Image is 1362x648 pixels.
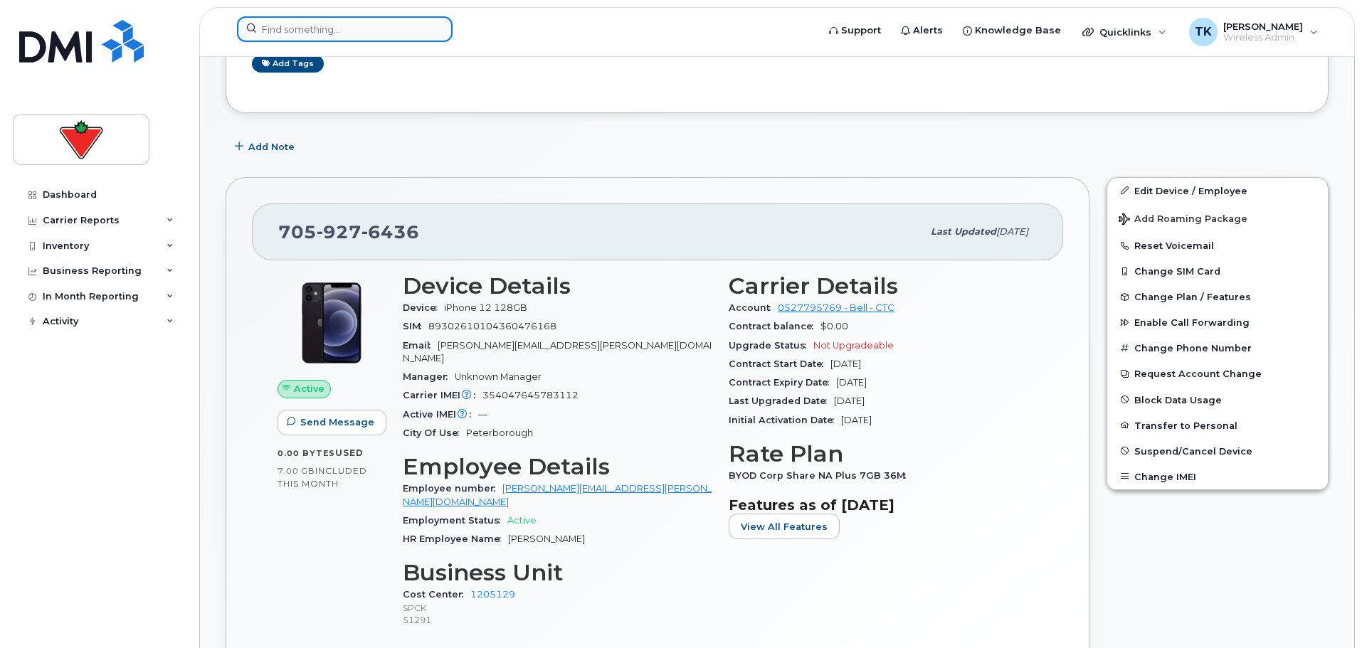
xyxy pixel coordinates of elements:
input: Find something... [237,16,453,42]
span: Active IMEI [403,409,478,420]
button: Block Data Usage [1107,387,1328,413]
button: Send Message [278,410,386,435]
span: Last Upgraded Date [729,395,834,406]
span: 89302610104360476168 [428,321,556,331]
span: BYOD Corp Share NA Plus 7GB 36M [729,470,913,481]
a: Knowledge Base [953,16,1071,45]
span: Add Roaming Package [1119,213,1247,227]
a: [PERSON_NAME][EMAIL_ADDRESS][PERSON_NAME][DOMAIN_NAME] [403,483,712,506]
span: Initial Activation Date [729,415,841,425]
span: Active [294,382,324,395]
a: Add tags [252,55,324,73]
p: 51291 [403,614,712,626]
span: City Of Use [403,427,466,438]
span: Employee number [403,483,502,494]
span: Cost Center [403,589,470,600]
span: Change Plan / Features [1134,292,1251,302]
span: [PERSON_NAME][EMAIL_ADDRESS][PERSON_NAME][DOMAIN_NAME] [403,340,712,363]
h3: Employee Details [403,454,712,479]
span: Send Message [300,415,374,429]
a: Support [819,16,891,45]
button: Reset Voicemail [1107,233,1328,258]
span: [DATE] [834,395,865,406]
img: iPhone_12.jpg [289,280,374,366]
span: Active [507,515,537,526]
span: [DATE] [836,377,867,388]
span: Contract balance [729,321,820,331]
span: Email [403,340,438,351]
span: Peterborough [466,427,533,438]
span: 6436 [361,221,419,243]
div: Quicklinks [1072,18,1176,46]
span: Manager [403,371,455,382]
span: used [335,447,364,458]
span: Quicklinks [1099,26,1151,38]
span: 927 [317,221,361,243]
h3: Features as of [DATE] [729,496,1038,514]
span: Employment Status [403,515,507,526]
span: TK [1195,23,1212,41]
span: Contract Expiry Date [729,377,836,388]
span: Support [841,23,881,38]
button: Add Note [226,134,307,160]
h3: Business Unit [403,560,712,585]
a: Edit Device / Employee [1107,178,1328,203]
button: Enable Call Forwarding [1107,309,1328,335]
span: Not Upgradeable [813,340,894,351]
span: Account [729,302,778,313]
button: Change Phone Number [1107,335,1328,361]
span: — [478,409,487,420]
p: SPCK [403,602,712,614]
span: SIM [403,321,428,331]
button: Change Plan / Features [1107,284,1328,309]
button: Transfer to Personal [1107,413,1328,438]
span: HR Employee Name [403,533,508,544]
span: included this month [278,465,367,489]
button: Change SIM Card [1107,258,1328,284]
span: [DATE] [841,415,872,425]
span: 705 [278,221,419,243]
span: Enable Call Forwarding [1134,317,1250,328]
span: $0.00 [820,321,848,331]
button: Change IMEI [1107,464,1328,489]
span: View All Features [741,520,828,533]
div: Tatiana Kostenyuk [1179,18,1328,46]
span: Device [403,302,444,313]
span: Add Note [248,140,295,154]
a: 0527795769 - Bell - CTC [778,302,894,313]
h3: Carrier Details [729,273,1038,299]
span: Wireless Admin [1223,32,1303,43]
span: Carrier IMEI [403,390,482,400]
span: Last updated [931,226,996,237]
span: [DATE] [996,226,1028,237]
h3: Device Details [403,273,712,299]
span: [DATE] [830,358,861,369]
button: Suspend/Cancel Device [1107,438,1328,464]
span: Contract Start Date [729,358,830,369]
a: Alerts [891,16,953,45]
span: Alerts [913,23,943,38]
button: Add Roaming Package [1107,203,1328,233]
a: 1205129 [470,589,515,600]
span: Suspend/Cancel Device [1134,445,1252,456]
span: 7.00 GB [278,466,315,476]
span: Knowledge Base [975,23,1061,38]
span: 354047645783112 [482,390,579,400]
h3: Rate Plan [729,441,1038,467]
span: Unknown Manager [455,371,542,382]
span: iPhone 12 128GB [444,302,527,313]
span: [PERSON_NAME] [508,533,585,544]
span: 0.00 Bytes [278,448,335,458]
button: View All Features [729,514,840,539]
span: Upgrade Status [729,340,813,351]
span: [PERSON_NAME] [1223,21,1303,32]
button: Request Account Change [1107,361,1328,386]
